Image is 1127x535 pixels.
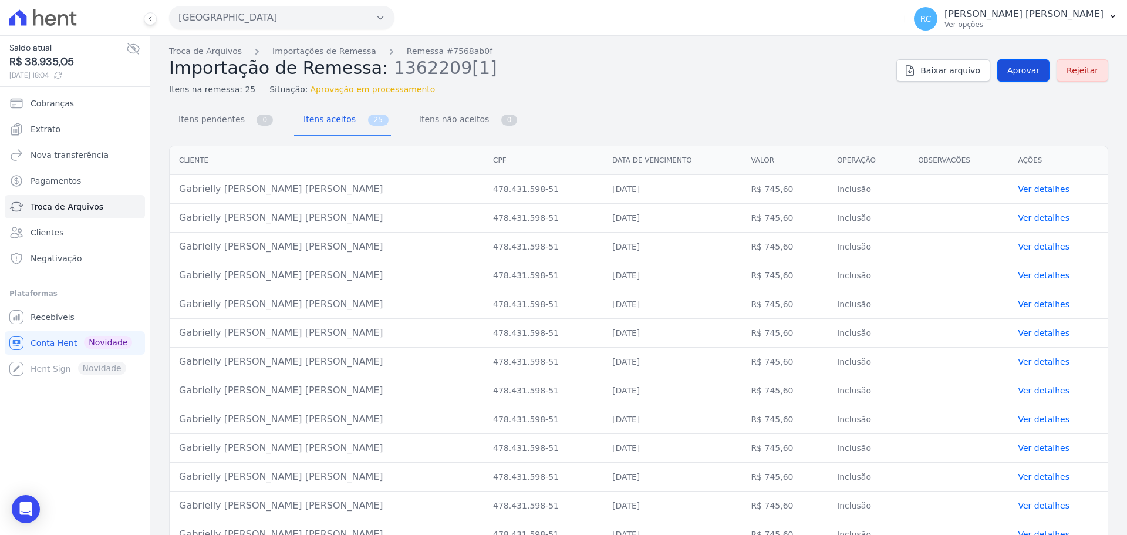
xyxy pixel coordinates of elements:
td: [DATE] [603,492,741,520]
span: Baixar arquivo [920,65,980,76]
a: Ver detalhes [1018,501,1069,510]
td: R$ 745,60 [741,434,828,463]
a: Recebíveis [5,305,145,329]
td: Gabrielly [PERSON_NAME] [PERSON_NAME] [170,463,484,492]
td: [DATE] [603,434,741,463]
a: Clientes [5,221,145,244]
a: Ver detalhes [1018,357,1069,366]
span: Aprovação em processamento [311,83,436,96]
th: CPF [484,146,603,175]
div: Plataformas [9,287,140,301]
nav: Tab selector [169,105,519,136]
a: Importações de Remessa [272,45,376,58]
th: Valor [741,146,828,175]
td: R$ 745,60 [741,233,828,261]
span: Pagamentos [31,175,81,187]
span: Clientes [31,227,63,238]
td: R$ 745,60 [741,405,828,434]
td: R$ 745,60 [741,376,828,405]
td: [DATE] [603,376,741,405]
span: Situação: [269,83,308,96]
td: [DATE] [603,290,741,319]
td: 478.431.598-51 [484,376,603,405]
td: R$ 745,60 [741,175,828,204]
td: [DATE] [603,463,741,492]
a: Rejeitar [1057,59,1108,82]
td: 478.431.598-51 [484,405,603,434]
span: Novidade [84,336,132,349]
span: Itens aceitos [296,107,358,131]
td: 478.431.598-51 [484,261,603,290]
nav: Breadcrumb [169,45,887,58]
a: Troca de Arquivos [5,195,145,218]
a: Ver detalhes [1018,213,1069,223]
span: Cobranças [31,97,74,109]
span: 1362209[1] [394,56,497,78]
td: Gabrielly [PERSON_NAME] [PERSON_NAME] [170,204,484,233]
a: Ver detalhes [1018,271,1069,280]
span: 0 [257,115,273,126]
nav: Sidebar [9,92,140,381]
td: Gabrielly [PERSON_NAME] [PERSON_NAME] [170,175,484,204]
td: 478.431.598-51 [484,434,603,463]
span: Itens pendentes [171,107,247,131]
td: 478.431.598-51 [484,319,603,348]
td: Inclusão [828,204,909,233]
td: Gabrielly [PERSON_NAME] [PERSON_NAME] [170,348,484,376]
a: Ver detalhes [1018,386,1069,395]
p: [PERSON_NAME] [PERSON_NAME] [944,8,1104,20]
td: 478.431.598-51 [484,492,603,520]
td: [DATE] [603,348,741,376]
span: 25 [368,115,389,126]
td: Gabrielly [PERSON_NAME] [PERSON_NAME] [170,405,484,434]
button: RC [PERSON_NAME] [PERSON_NAME] Ver opções [905,2,1127,35]
a: Ver detalhes [1018,415,1069,424]
td: Inclusão [828,463,909,492]
a: Itens não aceitos 0 [410,105,520,136]
td: Inclusão [828,261,909,290]
span: 0 [501,115,518,126]
span: Extrato [31,123,60,135]
td: Inclusão [828,348,909,376]
span: Conta Hent [31,337,77,349]
td: 478.431.598-51 [484,204,603,233]
td: R$ 745,60 [741,348,828,376]
td: Inclusão [828,434,909,463]
td: Inclusão [828,233,909,261]
td: 478.431.598-51 [484,175,603,204]
td: [DATE] [603,204,741,233]
td: [DATE] [603,233,741,261]
td: R$ 745,60 [741,319,828,348]
a: Itens aceitos 25 [294,105,391,136]
a: Nova transferência [5,143,145,167]
a: Remessa #7568ab0f [407,45,492,58]
a: Troca de Arquivos [169,45,242,58]
p: Ver opções [944,20,1104,29]
a: Conta Hent Novidade [5,331,145,355]
span: Importação de Remessa: [169,58,388,78]
span: Recebíveis [31,311,75,323]
a: Itens pendentes 0 [169,105,275,136]
span: RC [920,15,932,23]
span: Troca de Arquivos [31,201,103,213]
a: Ver detalhes [1018,300,1069,309]
td: Gabrielly [PERSON_NAME] [PERSON_NAME] [170,290,484,319]
a: Ver detalhes [1018,443,1069,453]
td: Inclusão [828,492,909,520]
span: Itens na remessa: 25 [169,83,255,96]
a: Baixar arquivo [896,59,990,82]
span: [DATE] 18:04 [9,70,126,80]
td: [DATE] [603,261,741,290]
td: Inclusão [828,319,909,348]
td: 478.431.598-51 [484,233,603,261]
td: Gabrielly [PERSON_NAME] [PERSON_NAME] [170,233,484,261]
a: Pagamentos [5,169,145,193]
td: [DATE] [603,405,741,434]
a: Ver detalhes [1018,242,1069,251]
td: Gabrielly [PERSON_NAME] [PERSON_NAME] [170,434,484,463]
span: Saldo atual [9,42,126,54]
td: Gabrielly [PERSON_NAME] [PERSON_NAME] [170,492,484,520]
div: Open Intercom Messenger [12,495,40,523]
th: Operação [828,146,909,175]
td: R$ 745,60 [741,204,828,233]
